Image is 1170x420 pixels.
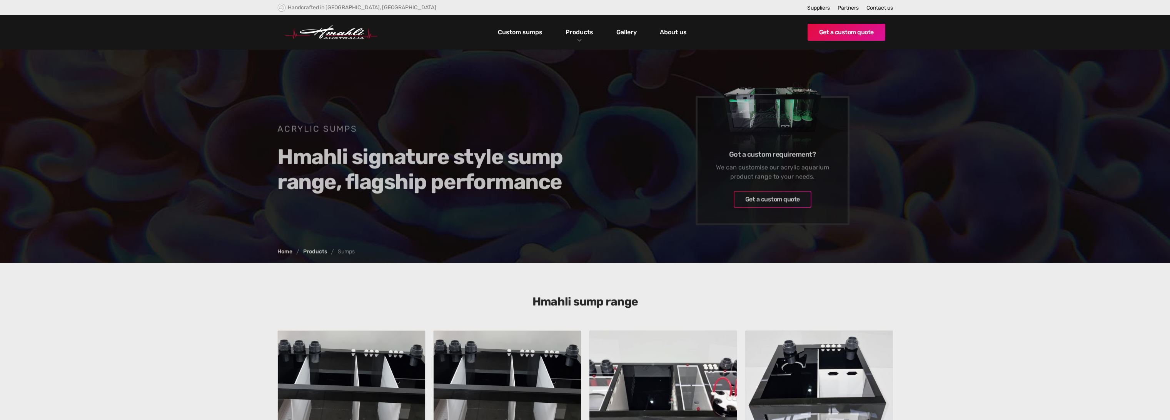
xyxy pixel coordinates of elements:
[733,191,811,208] a: Get a custom quote
[277,249,292,255] a: Home
[807,5,830,11] a: Suppliers
[564,27,595,38] a: Products
[709,163,836,182] div: We can customise our acrylic aquarium product range to your needs.
[285,25,377,40] img: Hmahli Australia Logo
[866,5,893,11] a: Contact us
[614,26,639,39] a: Gallery
[277,144,574,194] h2: Hmahli signature style sump range, flagship performance
[560,15,599,50] div: Products
[277,123,574,135] h1: Acrylic Sumps
[745,195,799,204] div: Get a custom quote
[658,26,689,39] a: About us
[437,295,733,309] h3: Hmahli sump range
[838,5,859,11] a: Partners
[285,25,377,40] a: home
[709,150,836,159] h6: Got a custom requirement?
[709,59,836,173] img: Sumps
[338,249,355,255] div: Sumps
[808,24,885,41] a: Get a custom quote
[288,4,436,11] div: Handcrafted in [GEOGRAPHIC_DATA], [GEOGRAPHIC_DATA]
[496,26,544,39] a: Custom sumps
[303,249,327,255] a: Products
